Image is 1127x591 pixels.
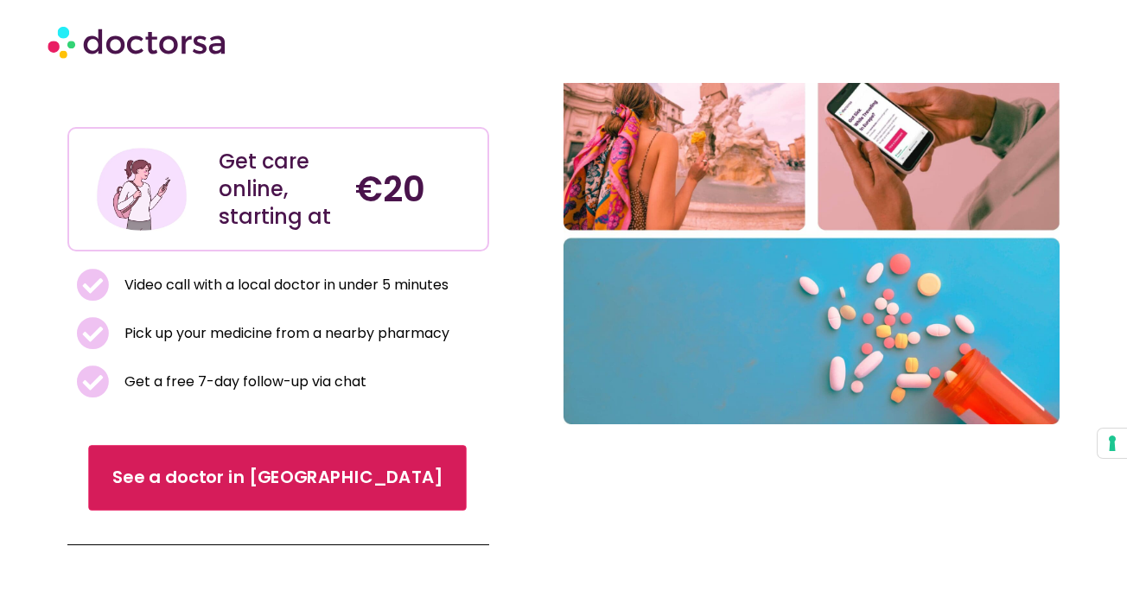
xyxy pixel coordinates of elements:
img: Illustration depicting a young woman in a casual outfit, engaged with her smartphone. She has a p... [94,142,189,237]
span: See a doctor in [GEOGRAPHIC_DATA] [112,465,443,490]
button: Your consent preferences for tracking technologies [1098,429,1127,458]
a: See a doctor in [GEOGRAPHIC_DATA] [89,445,467,511]
span: Get a free 7-day follow-up via chat [120,370,366,394]
iframe: Customer reviews powered by Trustpilot [76,89,481,110]
img: A collage of three pictures. Healthy female traveler enjoying her vacation in Rome, Italy. Someon... [563,52,1060,423]
h4: €20 [355,168,474,210]
span: Pick up your medicine from a nearby pharmacy [120,321,449,346]
div: Get care online, starting at [219,148,338,231]
span: Video call with a local doctor in under 5 minutes [120,273,449,297]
